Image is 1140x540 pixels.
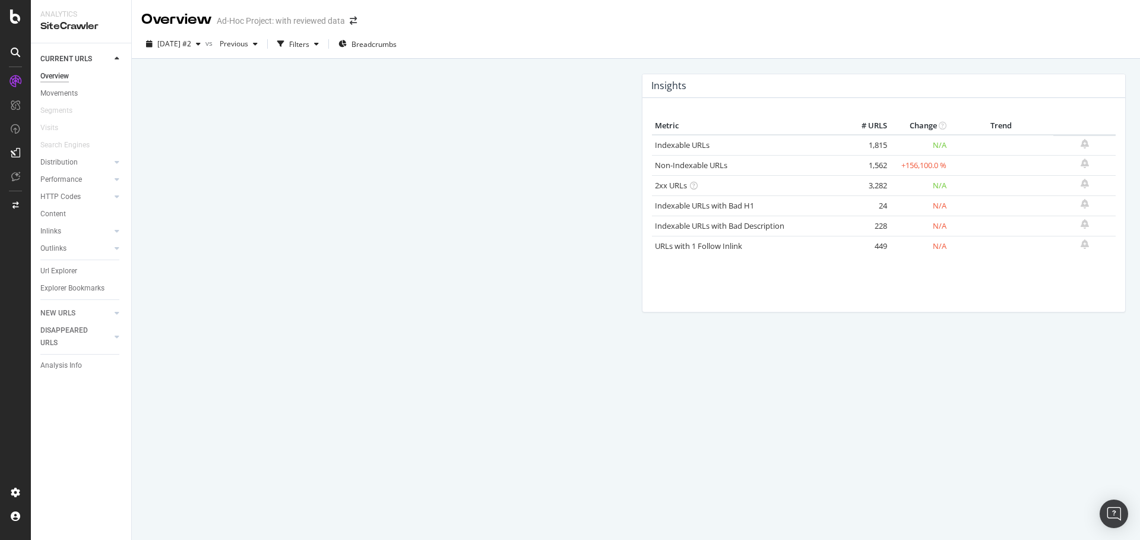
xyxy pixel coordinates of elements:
button: [DATE] #2 [141,34,205,53]
span: Previous [215,39,248,49]
span: vs [205,38,215,48]
div: CURRENT URLS [40,53,92,65]
a: Indexable URLs [655,140,710,150]
div: arrow-right-arrow-left [350,17,357,25]
div: Explorer Bookmarks [40,282,104,295]
div: bell-plus [1081,139,1089,149]
td: 1,562 [843,155,890,175]
div: bell-plus [1081,239,1089,249]
a: Indexable URLs with Bad H1 [655,200,754,211]
div: Open Intercom Messenger [1100,500,1128,528]
div: Filters [289,39,309,49]
td: +156,100.0 % [890,155,949,175]
div: Outlinks [40,242,66,255]
a: Distribution [40,156,111,169]
a: NEW URLS [40,307,111,320]
div: Analysis Info [40,359,82,372]
h4: Insights [651,78,686,94]
td: 449 [843,236,890,256]
a: URLs with 1 Follow Inlink [655,241,742,251]
div: Segments [40,105,72,117]
div: bell-plus [1081,159,1089,168]
a: CURRENT URLS [40,53,111,65]
button: Previous [215,34,262,53]
a: Visits [40,122,70,134]
th: Change [890,117,949,135]
div: SiteCrawler [40,20,122,33]
td: 3,282 [843,175,890,195]
td: N/A [890,216,949,236]
a: Segments [40,105,84,117]
div: DISAPPEARED URLS [40,324,100,349]
div: Analytics [40,10,122,20]
div: Overview [40,70,69,83]
a: Inlinks [40,225,111,238]
a: HTTP Codes [40,191,111,203]
div: Performance [40,173,82,186]
a: DISAPPEARED URLS [40,324,111,349]
a: Search Engines [40,139,102,151]
div: Visits [40,122,58,134]
a: Explorer Bookmarks [40,282,123,295]
a: Performance [40,173,111,186]
div: Overview [141,10,212,30]
div: NEW URLS [40,307,75,320]
a: Overview [40,70,123,83]
a: Content [40,208,123,220]
td: 1,815 [843,135,890,156]
td: N/A [890,236,949,256]
th: Metric [652,117,843,135]
div: Distribution [40,156,78,169]
button: Breadcrumbs [334,34,401,53]
th: # URLS [843,117,890,135]
div: Content [40,208,66,220]
div: Url Explorer [40,265,77,277]
div: Inlinks [40,225,61,238]
a: 2xx URLs [655,180,687,191]
div: Search Engines [40,139,90,151]
a: Movements [40,87,123,100]
a: Outlinks [40,242,111,255]
div: bell-plus [1081,199,1089,209]
a: Url Explorer [40,265,123,277]
td: N/A [890,175,949,195]
div: Ad-Hoc Project: with reviewed data [217,15,345,27]
th: Trend [949,117,1053,135]
a: Non-Indexable URLs [655,160,727,170]
span: Breadcrumbs [351,39,397,49]
td: N/A [890,195,949,216]
td: 228 [843,216,890,236]
div: bell-plus [1081,219,1089,229]
td: 24 [843,195,890,216]
div: bell-plus [1081,179,1089,188]
div: Movements [40,87,78,100]
td: N/A [890,135,949,156]
span: 2025 Oct. 9th #2 [157,39,191,49]
div: HTTP Codes [40,191,81,203]
a: Analysis Info [40,359,123,372]
button: Filters [273,34,324,53]
a: Indexable URLs with Bad Description [655,220,784,231]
